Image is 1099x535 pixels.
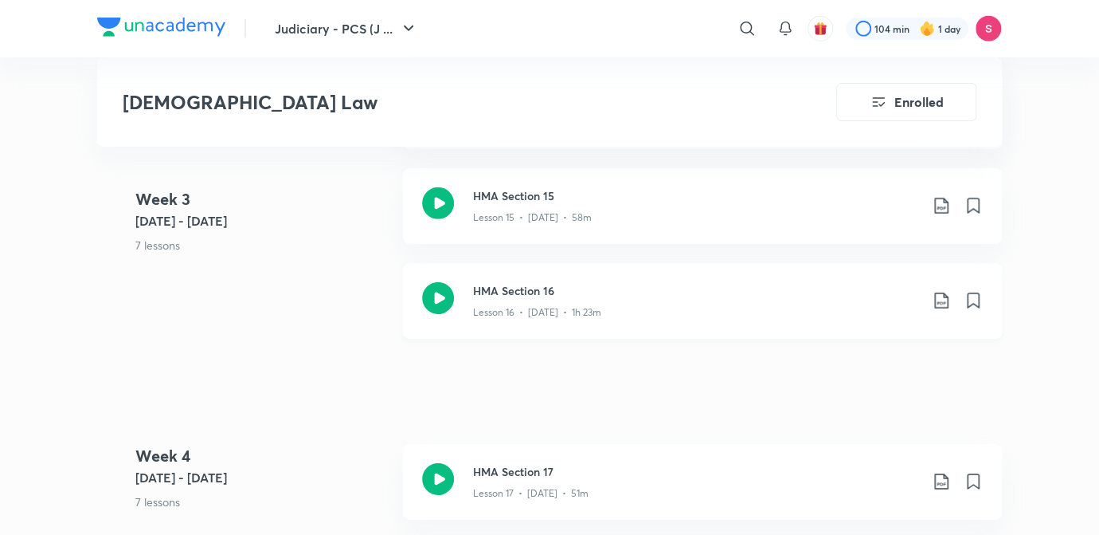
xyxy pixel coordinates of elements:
[135,494,390,510] p: 7 lessons
[836,83,976,121] button: Enrolled
[473,463,919,480] h3: HMA Section 17
[473,187,919,204] h3: HMA Section 15
[135,187,390,211] h4: Week 3
[97,18,225,41] a: Company Logo
[403,168,1002,263] a: HMA Section 15Lesson 15 • [DATE] • 58m
[135,211,390,230] h5: [DATE] - [DATE]
[123,91,746,114] h3: [DEMOGRAPHIC_DATA] Law
[473,305,601,320] p: Lesson 16 • [DATE] • 1h 23m
[473,486,589,501] p: Lesson 17 • [DATE] • 51m
[135,237,390,254] p: 7 lessons
[135,444,390,468] h4: Week 4
[97,18,225,37] img: Company Logo
[265,13,428,45] button: Judiciary - PCS (J ...
[808,16,833,41] button: avatar
[919,21,935,37] img: streak
[135,468,390,487] h5: [DATE] - [DATE]
[975,15,1002,42] img: Sandeep Kumar
[473,210,592,225] p: Lesson 15 • [DATE] • 58m
[403,263,1002,358] a: HMA Section 16Lesson 16 • [DATE] • 1h 23m
[813,22,827,36] img: avatar
[473,282,919,299] h3: HMA Section 16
